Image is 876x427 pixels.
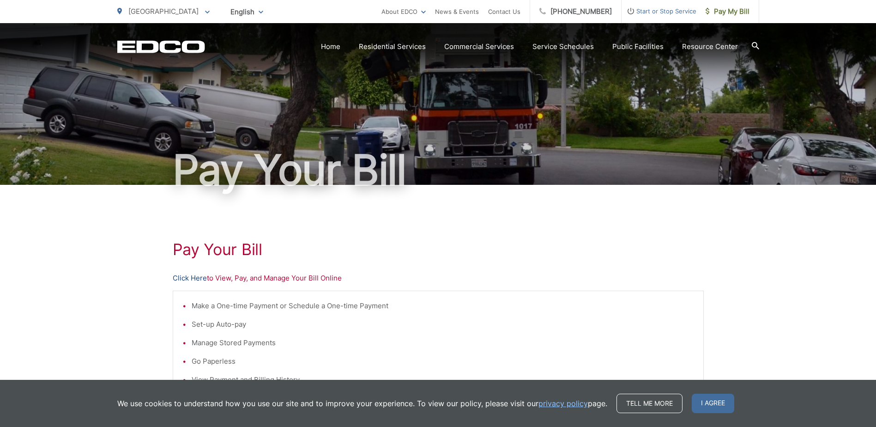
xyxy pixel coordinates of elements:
[612,41,664,52] a: Public Facilities
[173,240,704,259] h1: Pay Your Bill
[192,374,694,385] li: View Payment and Billing History
[192,356,694,367] li: Go Paperless
[192,300,694,311] li: Make a One-time Payment or Schedule a One-time Payment
[706,6,749,17] span: Pay My Bill
[381,6,426,17] a: About EDCO
[682,41,738,52] a: Resource Center
[224,4,270,20] span: English
[192,319,694,330] li: Set-up Auto-pay
[359,41,426,52] a: Residential Services
[117,398,607,409] p: We use cookies to understand how you use our site and to improve your experience. To view our pol...
[192,337,694,348] li: Manage Stored Payments
[444,41,514,52] a: Commercial Services
[117,40,205,53] a: EDCD logo. Return to the homepage.
[435,6,479,17] a: News & Events
[173,273,704,284] p: to View, Pay, and Manage Your Bill Online
[321,41,340,52] a: Home
[488,6,520,17] a: Contact Us
[117,147,759,193] h1: Pay Your Bill
[173,273,207,284] a: Click Here
[692,394,734,413] span: I agree
[538,398,588,409] a: privacy policy
[532,41,594,52] a: Service Schedules
[128,7,199,16] span: [GEOGRAPHIC_DATA]
[616,394,683,413] a: Tell me more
